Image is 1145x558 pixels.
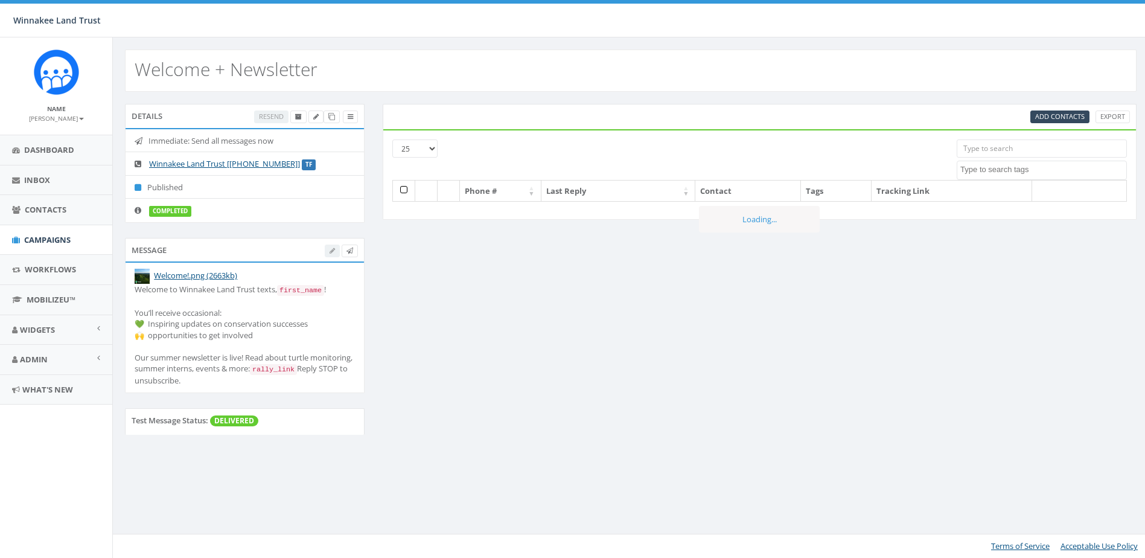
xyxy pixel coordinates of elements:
label: completed [149,206,191,217]
span: Add Contacts [1035,112,1085,121]
a: Terms of Service [991,540,1050,551]
th: Contact [695,181,801,202]
h2: Welcome + Newsletter [135,59,317,79]
i: Immediate: Send all messages now [135,137,148,145]
li: Immediate: Send all messages now [126,129,364,153]
span: Dashboard [24,144,74,155]
span: Inbox [24,175,50,185]
span: CSV files only [1035,112,1085,121]
small: Name [47,104,66,113]
span: Admin [20,354,48,365]
span: Campaigns [24,234,71,245]
span: Widgets [20,324,55,335]
div: Loading... [699,206,820,233]
a: Export [1096,111,1130,123]
div: Message [125,238,365,262]
th: Phone # [460,181,541,202]
span: View Campaign Delivery Statistics [348,112,353,121]
span: Contacts [25,204,66,215]
span: Edit Campaign Title [313,112,319,121]
label: Test Message Status: [132,415,208,426]
div: Welcome to Winnakee Land Trust texts, ! You’ll receive occasional: 💚 Inspiring updates on conserv... [135,284,355,386]
span: Winnakee Land Trust [13,14,101,26]
li: Published [126,175,364,199]
img: Rally_Corp_Icon.png [34,50,79,95]
th: Last Reply [541,181,696,202]
th: Tracking Link [872,181,1032,202]
a: Winnakee Land Trust [[PHONE_NUMBER]] [149,158,300,169]
input: Type to search [957,139,1127,158]
i: Published [135,184,147,191]
a: Acceptable Use Policy [1060,540,1138,551]
span: Workflows [25,264,76,275]
a: [PERSON_NAME] [29,112,84,123]
span: Archive Campaign [295,112,302,121]
textarea: Search [960,164,1126,175]
div: Details [125,104,365,128]
span: MobilizeU™ [27,294,75,305]
small: [PERSON_NAME] [29,114,84,123]
span: Send Test Message [346,246,353,255]
span: DELIVERED [210,415,258,426]
a: Add Contacts [1030,111,1089,123]
th: Tags [801,181,872,202]
code: first_name [277,285,324,296]
code: rally_link [250,364,297,375]
span: What's New [22,384,73,395]
span: Clone Campaign [328,112,335,121]
label: TF [302,159,316,170]
a: Welcome!.png (2663kb) [154,270,237,281]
